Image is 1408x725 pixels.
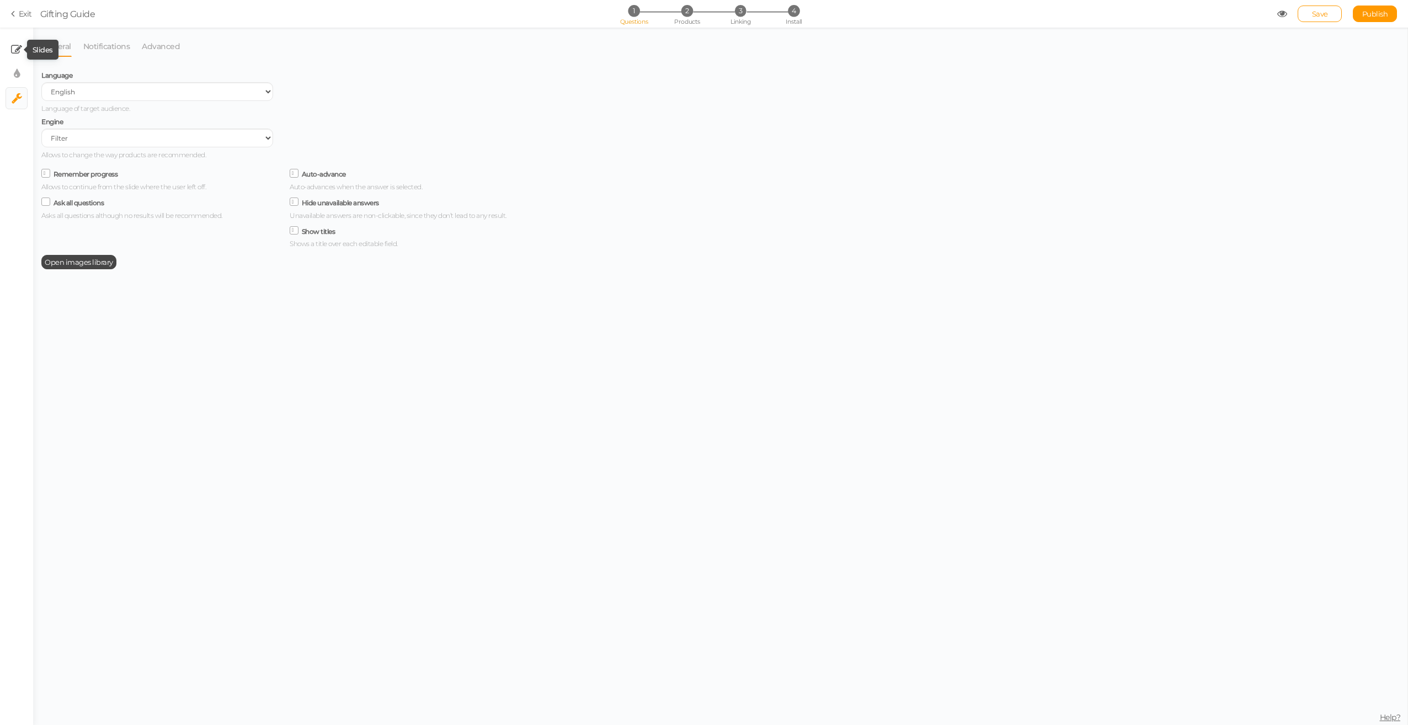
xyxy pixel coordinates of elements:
[41,211,222,220] span: Asks all questions although no results will be recommended.
[730,18,750,25] span: Linking
[1298,6,1342,22] div: Save
[41,36,72,57] a: General
[54,199,104,207] label: Ask all questions
[83,36,131,57] a: Notifications
[788,5,799,17] span: 4
[41,104,130,113] span: Language of target audience.
[33,45,53,54] tip-tip: Slides
[1380,712,1401,722] span: Help?
[302,170,346,178] label: Auto-advance
[681,5,693,17] span: 2
[620,18,648,25] span: Questions
[662,5,713,17] li: 2 Products
[54,170,118,178] label: Remember progress
[141,36,180,57] a: Advanced
[715,5,766,17] li: 3 Linking
[290,183,422,191] span: Auto-advances when the answer is selected.
[41,71,72,79] span: Language
[6,39,28,61] li: Slides
[290,211,506,220] span: Unavailable answers are non-clickable, since they don’t lead to any result.
[1312,9,1328,18] span: Save
[41,183,206,191] span: Allows to continue from the slide where the user left off.
[674,18,700,25] span: Products
[1362,9,1388,18] span: Publish
[768,5,819,17] li: 4 Install
[628,5,639,17] span: 1
[290,239,398,248] span: Shows a title over each editable field.
[41,151,206,159] span: Allows to change the way products are recommended.
[11,8,32,19] a: Exit
[735,5,746,17] span: 3
[40,7,95,20] div: Gifting Guide
[302,227,335,236] label: Show titles
[302,199,379,207] label: Hide unavailable answers
[786,18,802,25] span: Install
[45,258,113,266] span: Open images library
[41,118,63,126] span: Engine
[608,5,659,17] li: 1 Questions
[6,39,27,60] a: Slides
